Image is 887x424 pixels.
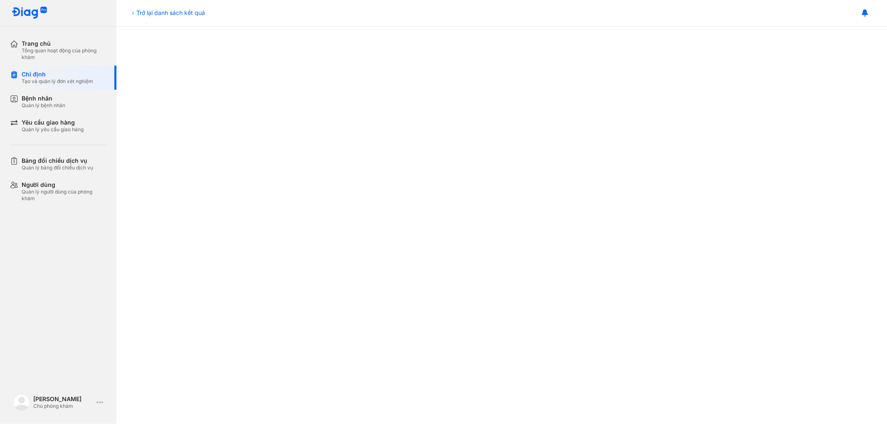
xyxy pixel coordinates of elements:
div: Quản lý yêu cầu giao hàng [22,126,84,133]
div: Yêu cầu giao hàng [22,119,84,126]
div: Chỉ định [22,71,93,78]
div: Bảng đối chiếu dịch vụ [22,157,93,164]
div: Quản lý bệnh nhân [22,102,65,109]
img: logo [13,394,30,411]
div: Chủ phòng khám [33,403,93,409]
div: Người dùng [22,181,106,189]
div: [PERSON_NAME] [33,395,93,403]
div: Trở lại danh sách kết quả [130,8,205,17]
div: Bệnh nhân [22,95,65,102]
img: logo [12,7,47,20]
div: Quản lý bảng đối chiếu dịch vụ [22,164,93,171]
div: Trang chủ [22,40,106,47]
div: Tạo và quản lý đơn xét nghiệm [22,78,93,85]
div: Tổng quan hoạt động của phòng khám [22,47,106,61]
div: Quản lý người dùng của phòng khám [22,189,106,202]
